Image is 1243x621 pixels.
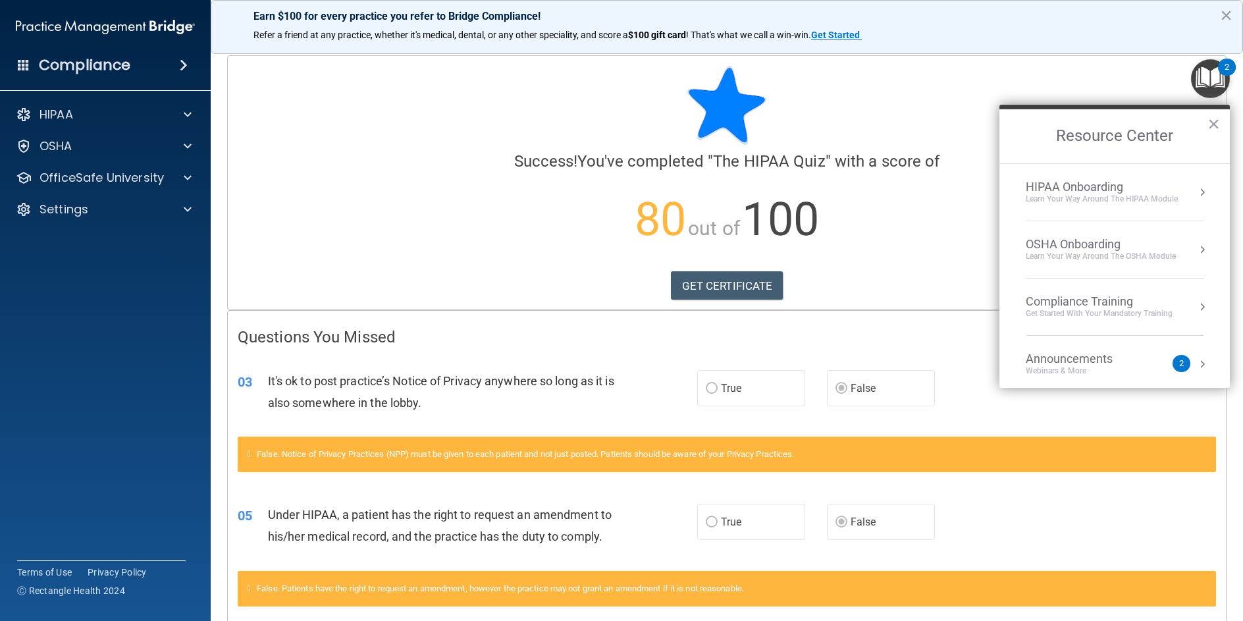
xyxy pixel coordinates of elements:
span: False. Patients have the right to request an amendment, however the practice may not grant an ame... [257,583,744,593]
input: True [706,384,718,394]
button: Close [1220,5,1232,26]
img: PMB logo [16,14,195,40]
div: 2 [1225,67,1229,84]
input: True [706,518,718,527]
input: False [835,518,847,527]
div: Compliance Training [1026,294,1173,309]
div: HIPAA Onboarding [1026,180,1178,194]
span: 05 [238,508,252,524]
span: 100 [742,192,819,246]
a: OSHA [16,138,192,154]
span: out of [688,217,740,240]
h4: You've completed " " with a score of [238,153,1216,170]
p: Earn $100 for every practice you refer to Bridge Compliance! [253,10,1200,22]
span: 80 [635,192,686,246]
span: False [851,516,876,528]
img: blue-star-rounded.9d042014.png [687,66,766,145]
h4: Compliance [39,56,130,74]
span: It's ok to post practice’s Notice of Privacy anywhere so long as it is also somewhere in the lobby. [268,374,614,410]
span: The HIPAA Quiz [713,152,825,171]
div: Announcements [1026,352,1139,366]
button: Close [1207,113,1220,134]
p: Settings [40,202,88,217]
div: Webinars & More [1026,365,1139,377]
div: OSHA Onboarding [1026,237,1176,252]
div: Resource Center [999,105,1230,388]
a: HIPAA [16,107,192,122]
div: Learn your way around the OSHA module [1026,251,1176,262]
a: GET CERTIFICATE [671,271,783,300]
a: OfficeSafe University [16,170,192,186]
span: False. Notice of Privacy Practices (NPP) must be given to each patient and not just posted. Patie... [257,449,794,459]
span: Under HIPAA, a patient has the right to request an amendment to his/her medical record, and the p... [268,508,612,543]
input: False [835,384,847,394]
p: HIPAA [40,107,73,122]
span: 03 [238,374,252,390]
span: Ⓒ Rectangle Health 2024 [17,584,125,597]
span: False [851,382,876,394]
a: Get Started [811,30,862,40]
span: True [721,382,741,394]
div: Get Started with your mandatory training [1026,308,1173,319]
a: Settings [16,202,192,217]
a: Terms of Use [17,566,72,579]
a: Privacy Policy [88,566,147,579]
p: OSHA [40,138,72,154]
h4: Questions You Missed [238,329,1216,346]
strong: $100 gift card [628,30,686,40]
strong: Get Started [811,30,860,40]
span: Success! [514,152,578,171]
p: OfficeSafe University [40,170,164,186]
span: True [721,516,741,528]
h2: Resource Center [999,109,1230,163]
iframe: Drift Widget Chat Controller [1177,530,1227,580]
button: Open Resource Center, 2 new notifications [1191,59,1230,98]
span: Refer a friend at any practice, whether it's medical, dental, or any other speciality, and score a [253,30,628,40]
span: ! That's what we call a win-win. [686,30,811,40]
div: Learn Your Way around the HIPAA module [1026,194,1178,205]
